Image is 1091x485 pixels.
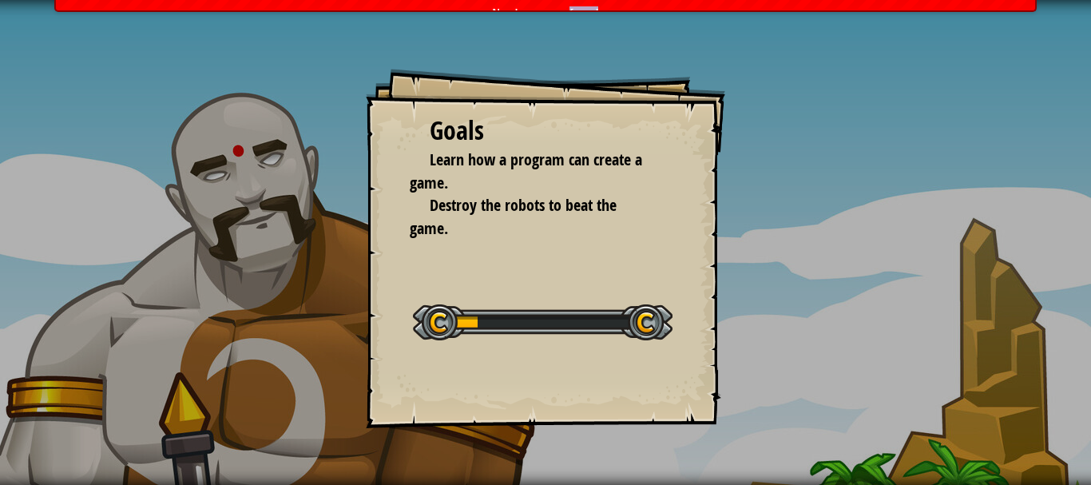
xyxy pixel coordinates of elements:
[410,194,617,239] span: Destroy the robots to beat the game.
[493,6,599,18] span: No classrooms found
[430,113,661,149] div: Goals
[410,149,642,193] span: Learn how a program can create a game.
[410,149,657,194] li: Learn how a program can create a game.
[410,194,657,240] li: Destroy the robots to beat the game.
